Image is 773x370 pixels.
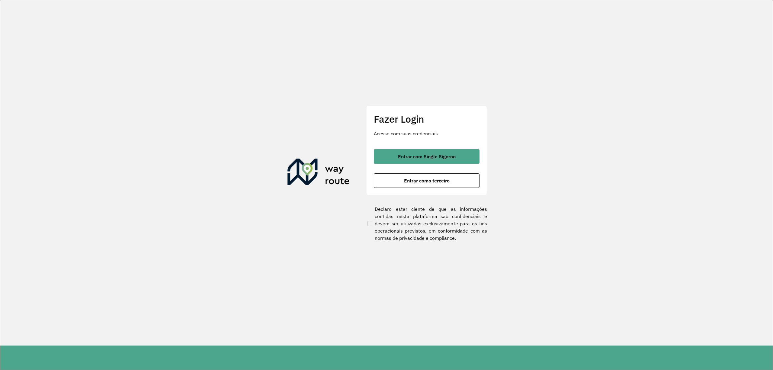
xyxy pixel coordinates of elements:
label: Declaro estar ciente de que as informações contidas nesta plataforma são confidenciais e devem se... [366,205,487,242]
button: button [374,173,480,188]
button: button [374,149,480,164]
span: Entrar como terceiro [404,178,450,183]
span: Entrar com Single Sign-on [398,154,456,159]
h2: Fazer Login [374,113,480,125]
p: Acesse com suas credenciais [374,130,480,137]
img: Roteirizador AmbevTech [287,159,350,188]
